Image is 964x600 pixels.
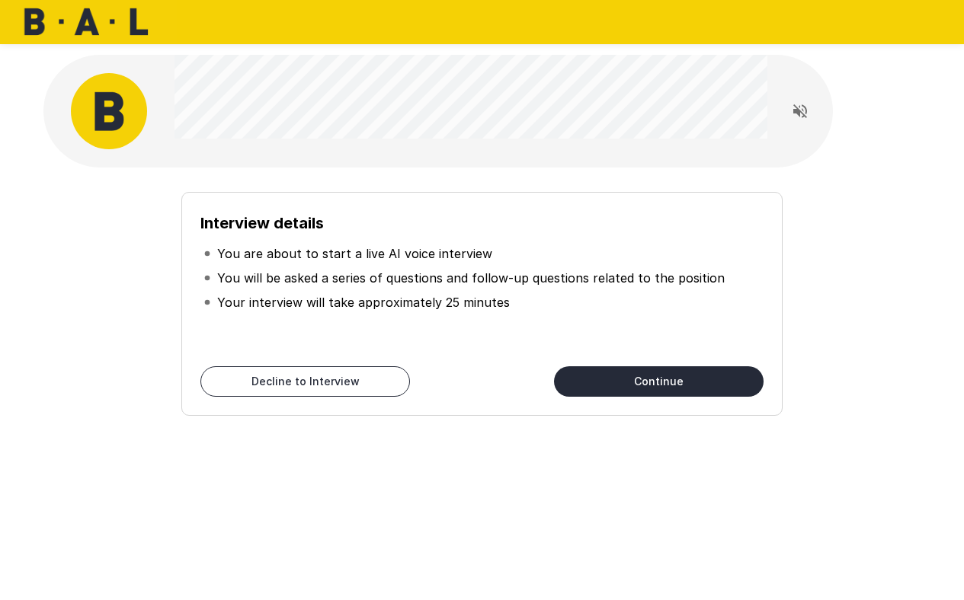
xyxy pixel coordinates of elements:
[554,366,764,397] button: Continue
[785,96,815,126] button: Read questions aloud
[217,269,725,287] p: You will be asked a series of questions and follow-up questions related to the position
[200,214,324,232] b: Interview details
[217,293,510,311] p: Your interview will take approximately 25 minutes
[217,244,492,263] p: You are about to start a live AI voice interview
[71,73,147,149] img: bal_avatar.png
[200,366,410,397] button: Decline to Interview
